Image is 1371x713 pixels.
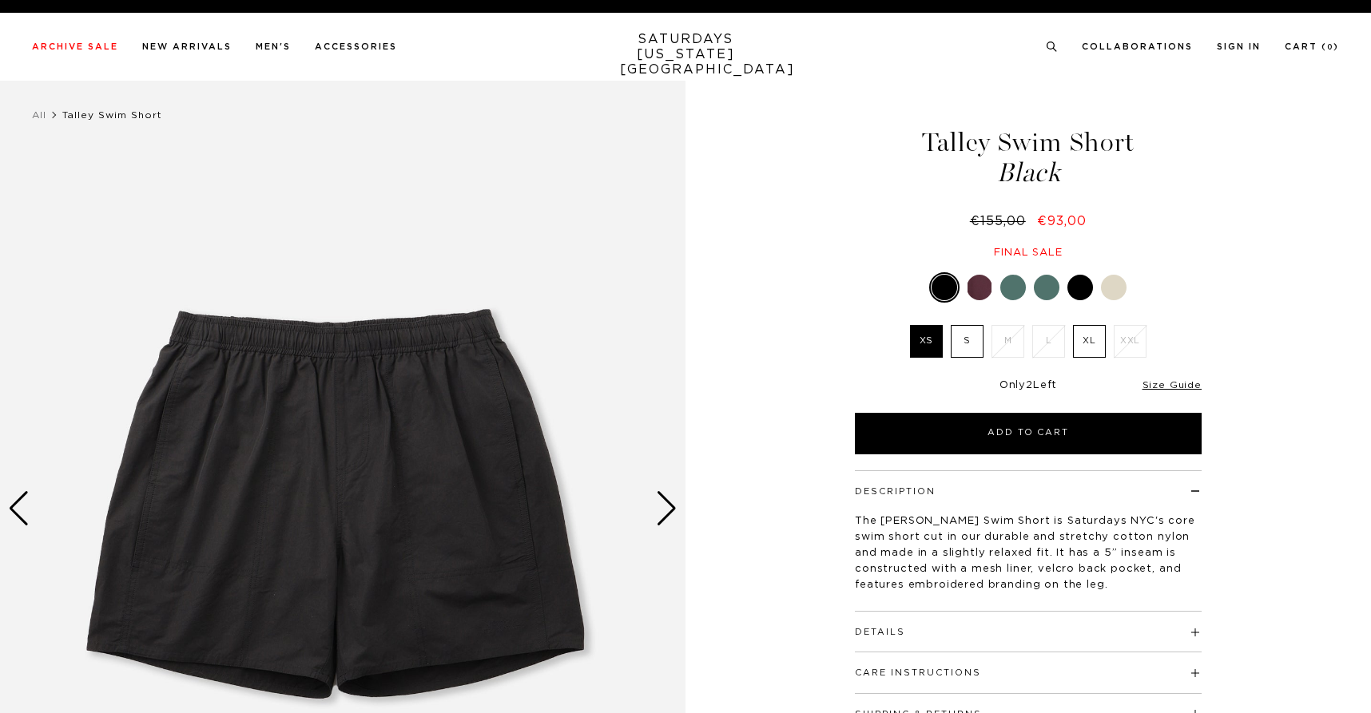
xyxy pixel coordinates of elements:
[910,325,943,358] label: XS
[1142,380,1202,390] a: Size Guide
[852,160,1204,186] span: Black
[855,379,1202,393] div: Only Left
[970,215,1032,228] del: €155,00
[855,513,1202,593] p: The [PERSON_NAME] Swim Short is Saturdays NYC's core swim short cut in our durable and stretchy c...
[951,325,984,358] label: S
[855,487,936,496] button: Description
[256,42,291,51] a: Men's
[855,668,981,677] button: Care Instructions
[1327,44,1333,51] small: 0
[62,110,162,120] span: Talley Swim Short
[855,628,905,636] button: Details
[852,246,1204,259] div: Final sale
[656,491,678,526] div: Next slide
[142,42,232,51] a: New Arrivals
[315,42,397,51] a: Accessories
[1285,42,1339,51] a: Cart (0)
[8,491,30,526] div: Previous slide
[852,129,1204,186] h1: Talley Swim Short
[1082,42,1193,51] a: Collaborations
[855,413,1202,454] button: Add to Cart
[1073,325,1106,358] label: XL
[32,42,118,51] a: Archive Sale
[32,110,46,120] a: All
[1026,380,1033,390] span: 2
[1217,42,1261,51] a: Sign In
[1037,215,1087,228] span: €93,00
[620,32,752,77] a: SATURDAYS[US_STATE][GEOGRAPHIC_DATA]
